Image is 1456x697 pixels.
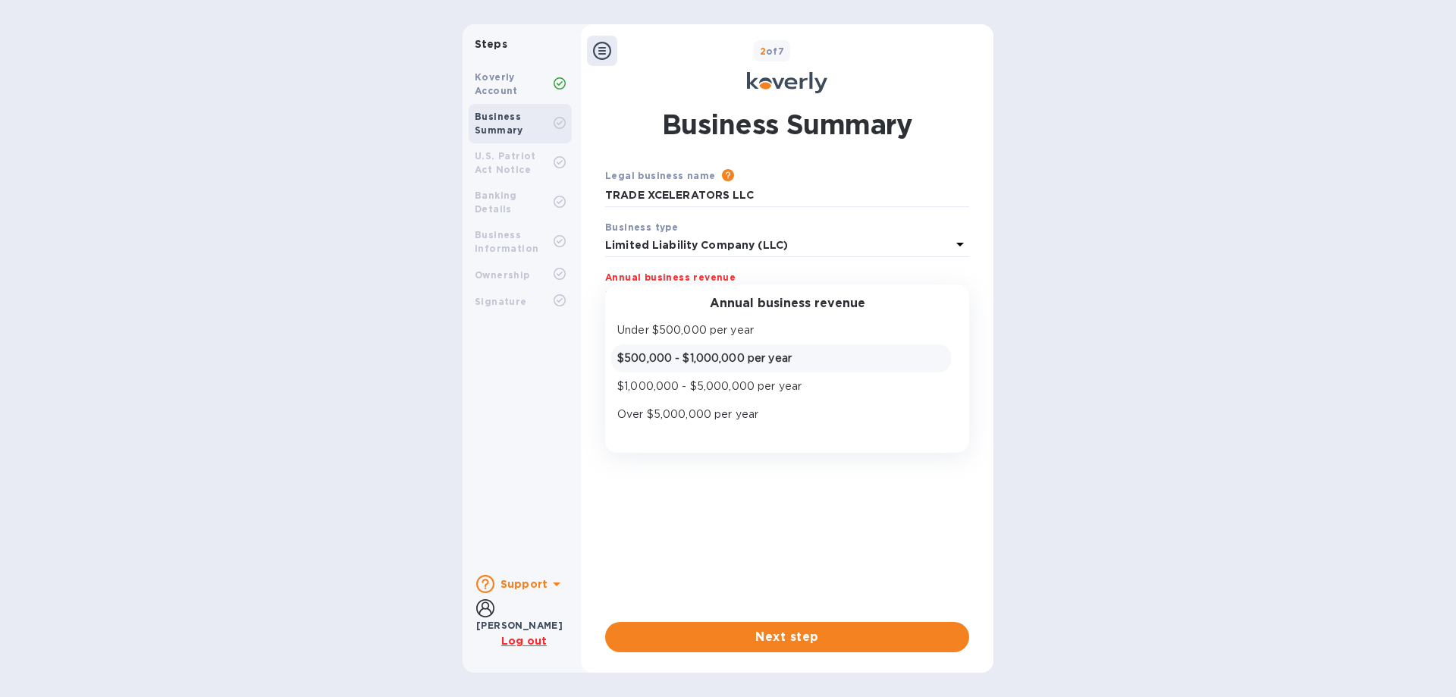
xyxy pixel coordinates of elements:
span: Next step [617,628,957,646]
p: Under $500,000 per year [617,322,945,338]
b: Business type [605,221,678,233]
span: 2 [760,46,766,57]
p: Select annual business revenue [605,287,770,303]
b: U.S. Patriot Act Notice [475,150,536,175]
b: [PERSON_NAME] [476,620,563,631]
p: Over $5,000,000 per year [617,407,945,422]
b: Koverly Account [475,71,518,96]
b: Limited Liability Company (LLC) [605,239,788,251]
b: Ownership [475,269,530,281]
u: Log out [501,635,547,647]
h1: Business Summary [662,105,912,143]
b: Annual business revenue [605,272,736,283]
input: Enter legal business name [605,184,969,207]
b: Steps [475,38,507,50]
p: $500,000 - $1,000,000 per year [617,350,945,366]
h3: Annual business revenue [710,297,865,311]
b: Support [500,578,548,590]
b: Signature [475,296,527,307]
b: of 7 [760,46,785,57]
p: $1,000,000 - $5,000,000 per year [617,378,945,394]
button: Next step [605,622,969,652]
b: Business Information [475,229,538,254]
b: Banking Details [475,190,517,215]
b: Legal business name [605,170,716,181]
b: Business Summary [475,111,523,136]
